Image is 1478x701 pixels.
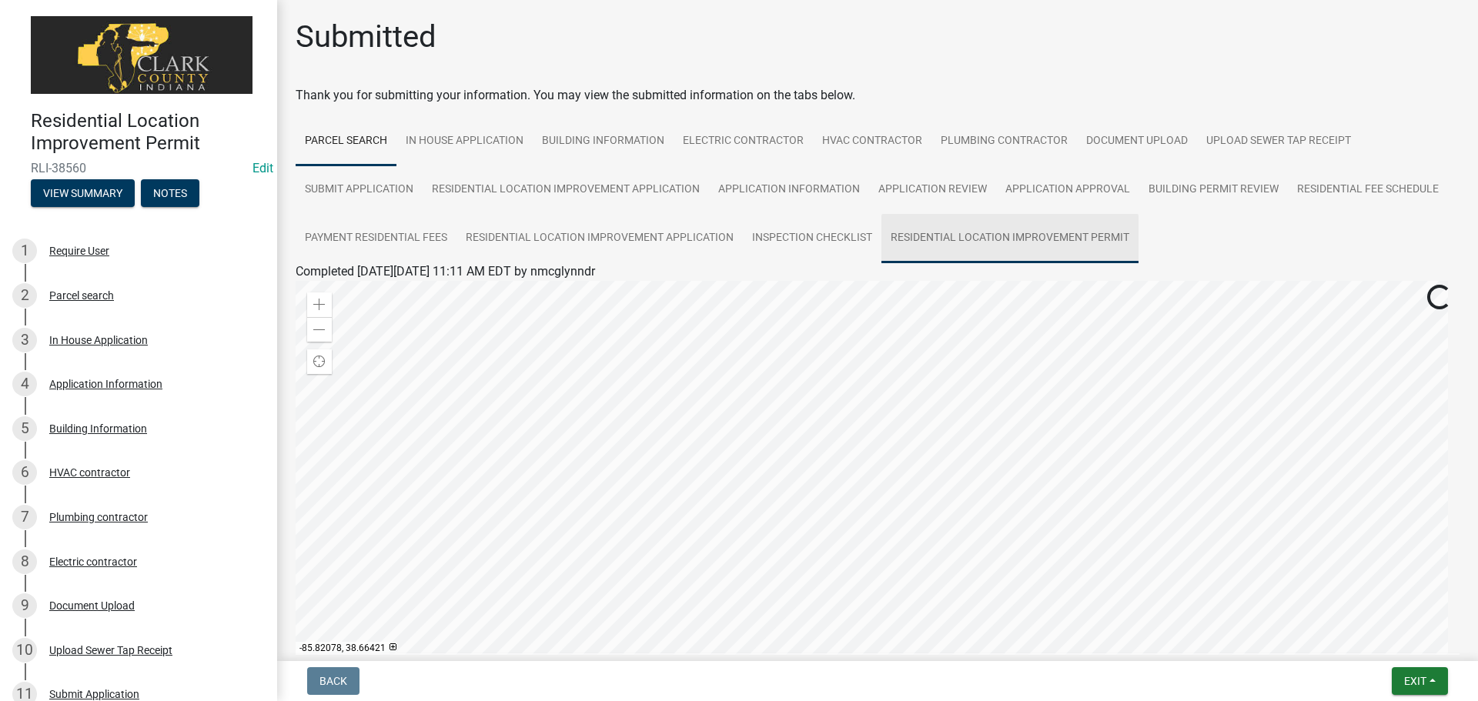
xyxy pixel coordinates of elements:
h4: Residential Location Improvement Permit [31,110,265,155]
div: Powered by [1384,653,1460,666]
a: Application Approval [996,165,1139,215]
div: Plumbing contractor [49,512,148,522]
div: Find my location [307,349,332,374]
div: Zoom in [307,292,332,317]
a: Application Information [709,165,869,215]
a: Parcel search [296,117,396,166]
a: Payment Residential Fees [296,214,456,263]
div: 9 [12,593,37,618]
div: 10 [12,638,37,663]
div: Upload Sewer Tap Receipt [49,645,172,656]
a: Residential Location Improvement Permit [881,214,1139,263]
div: In House Application [49,335,148,345]
div: HVAC contractor [49,467,130,478]
wm-modal-confirm: Edit Application Number [252,161,273,175]
div: Electric contractor [49,556,137,567]
a: Edit [252,161,273,175]
span: Exit [1404,675,1426,687]
wm-modal-confirm: Summary [31,188,135,200]
a: Inspection Checklist [743,214,881,263]
div: Building Information [49,423,147,434]
a: In House Application [396,117,533,166]
a: HVAC contractor [813,117,931,166]
div: Document Upload [49,600,135,611]
div: Require User [49,245,109,256]
span: Completed [DATE][DATE] 11:11 AM EDT by nmcglynndr [296,264,595,279]
div: Thank you for submitting your information. You may view the submitted information on the tabs below. [296,86,1460,105]
a: Esri [1441,654,1456,665]
div: 5 [12,416,37,441]
a: Building Permit Review [1139,165,1288,215]
button: View Summary [31,179,135,207]
h1: Submitted [296,18,436,55]
div: Zoom out [307,317,332,342]
div: Parcel search [49,290,114,301]
img: Clark County, Indiana [31,16,252,94]
div: Application Information [49,379,162,389]
div: 8 [12,549,37,574]
wm-modal-confirm: Notes [141,188,199,200]
div: Submit Application [49,689,139,699]
a: Building Information [533,117,674,166]
div: 1 [12,239,37,263]
div: 7 [12,505,37,529]
div: 2 [12,283,37,308]
a: Upload Sewer Tap Receipt [1197,117,1360,166]
a: Residential Location Improvement Application [456,214,743,263]
a: Plumbing contractor [931,117,1077,166]
div: 4 [12,372,37,396]
a: Application Review [869,165,996,215]
div: 6 [12,460,37,485]
a: Document Upload [1077,117,1197,166]
a: Residential Location Improvement Application [423,165,709,215]
button: Notes [141,179,199,207]
div: 3 [12,328,37,352]
button: Exit [1392,667,1448,695]
button: Back [307,667,359,695]
span: RLI-38560 [31,161,246,175]
div: Maxar [296,653,1384,666]
a: Residential Fee Schedule [1288,165,1448,215]
span: Back [319,675,347,687]
a: Electric contractor [674,117,813,166]
a: Submit Application [296,165,423,215]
